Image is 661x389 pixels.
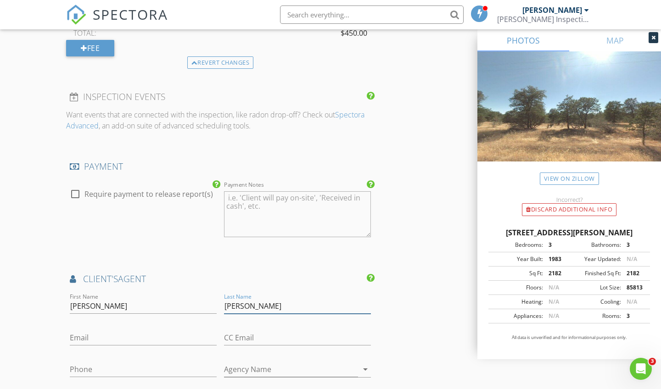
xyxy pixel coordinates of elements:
[569,255,621,263] div: Year Updated:
[280,6,464,24] input: Search everything...
[549,298,559,306] span: N/A
[627,255,637,263] span: N/A
[491,283,543,292] div: Floors:
[84,189,213,199] label: Require payment to release report(s)
[66,5,86,25] img: The Best Home Inspection Software - Spectora
[522,6,582,15] div: [PERSON_NAME]
[66,109,375,131] p: Want events that are connected with the inspection, like radon drop-off? Check out , an add-on su...
[522,203,616,216] div: Discard Additional info
[477,29,569,51] a: PHOTOS
[70,161,371,172] h4: PAYMENT
[488,334,650,341] p: All data is unverified and for informational purposes only.
[540,172,599,185] a: View on Zillow
[491,241,543,249] div: Bedrooms:
[488,227,650,238] div: [STREET_ADDRESS][PERSON_NAME]
[543,269,569,278] div: 2182
[66,12,168,32] a: SPECTORA
[549,312,559,320] span: N/A
[491,312,543,320] div: Appliances:
[66,40,114,56] div: Fee
[360,364,371,375] i: arrow_drop_down
[491,255,543,263] div: Year Built:
[83,272,118,285] span: client's
[93,5,168,24] span: SPECTORA
[70,91,371,103] h4: INSPECTION EVENTS
[621,269,647,278] div: 2182
[543,255,569,263] div: 1983
[341,28,367,39] span: $450.00
[477,51,661,183] img: streetview
[497,15,589,24] div: Quigley Inspection Services
[491,298,543,306] div: Heating:
[66,110,364,131] a: Spectora Advanced
[569,312,621,320] div: Rooms:
[569,29,661,51] a: MAP
[569,298,621,306] div: Cooling:
[569,269,621,278] div: Finished Sq Ft:
[549,283,559,291] span: N/A
[477,196,661,203] div: Incorrect?
[491,269,543,278] div: Sq Ft:
[621,312,647,320] div: 3
[70,273,371,285] h4: AGENT
[630,358,652,380] iframe: Intercom live chat
[649,358,656,365] span: 3
[621,283,647,292] div: 85813
[543,241,569,249] div: 3
[627,298,637,306] span: N/A
[569,241,621,249] div: Bathrooms:
[569,283,621,292] div: Lot Size:
[621,241,647,249] div: 3
[187,56,254,69] div: Revert changes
